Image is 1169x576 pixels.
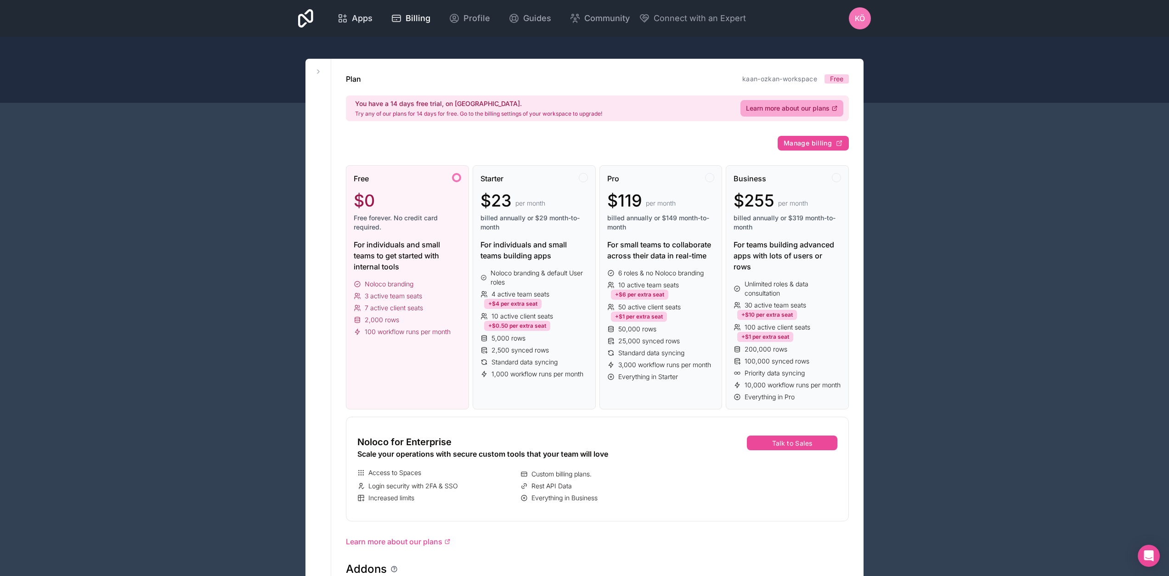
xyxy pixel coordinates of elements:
[734,173,766,184] span: Business
[830,74,843,84] span: Free
[355,99,602,108] h2: You have a 14 days free trial, on [GEOGRAPHIC_DATA].
[346,73,361,84] h1: Plan
[491,312,553,321] span: 10 active client seats
[646,199,676,208] span: per month
[365,291,422,301] span: 3 active team seats
[740,100,843,117] a: Learn more about our plans
[742,75,817,83] a: kaan-ozkan-workspace
[491,290,549,299] span: 4 active team seats
[745,345,787,354] span: 200,000 rows
[607,173,619,184] span: Pro
[523,12,551,25] span: Guides
[463,12,490,25] span: Profile
[531,481,572,491] span: Rest API Data
[354,173,369,184] span: Free
[365,303,423,313] span: 7 active client seats
[406,12,430,25] span: Billing
[441,8,497,28] a: Profile
[855,13,865,24] span: KÖ
[330,8,380,28] a: Apps
[778,199,808,208] span: per month
[480,191,512,210] span: $23
[562,8,637,28] a: Community
[584,12,630,25] span: Community
[480,239,588,261] div: For individuals and small teams building apps
[531,493,598,503] span: Everything in Business
[484,299,542,309] div: +$4 per extra seat
[491,334,525,343] span: 5,000 rows
[607,239,715,261] div: For small teams to collaborate across their data in real-time
[745,392,795,402] span: Everything in Pro
[368,468,421,477] span: Access to Spaces
[618,360,711,369] span: 3,000 workflow runs per month
[365,315,399,324] span: 2,000 rows
[618,348,684,358] span: Standard data syncing
[734,239,841,272] div: For teams building advanced apps with lots of users or rows
[355,110,602,117] p: Try any of our plans for 14 days for free. Go to the billing settings of your workspace to upgrade!
[368,493,414,503] span: Increased limits
[354,191,375,210] span: $0
[784,139,832,147] span: Manage billing
[484,321,550,331] div: +$0.50 per extra seat
[384,8,438,28] a: Billing
[745,323,810,332] span: 100 active client seats
[618,268,704,278] span: 6 roles & no Noloco branding
[618,372,678,381] span: Everything in Starter
[365,327,451,336] span: 100 workflow runs per month
[745,369,805,378] span: Priority data syncing
[352,12,373,25] span: Apps
[639,12,746,25] button: Connect with an Expert
[618,324,656,334] span: 50,000 rows
[346,536,849,547] a: Learn more about our plans
[491,268,587,287] span: Noloco branding & default User roles
[611,290,668,300] div: +$6 per extra seat
[357,436,452,448] span: Noloco for Enterprise
[734,213,841,232] span: billed annually or $319 month-to-month
[368,481,458,491] span: Login security with 2FA & SSO
[745,357,809,366] span: 100,000 synced rows
[357,448,679,459] div: Scale your operations with secure custom tools that your team will love
[618,302,681,312] span: 50 active client seats
[607,213,715,232] span: billed annually or $149 month-to-month
[354,239,461,272] div: For individuals and small teams to get started with internal tools
[346,536,442,547] span: Learn more about our plans
[618,280,679,290] span: 10 active team seats
[607,191,642,210] span: $119
[515,199,545,208] span: per month
[611,312,667,322] div: +$1 per extra seat
[480,173,503,184] span: Starter
[654,12,746,25] span: Connect with an Expert
[1138,545,1160,567] div: Open Intercom Messenger
[491,346,549,355] span: 2,500 synced rows
[491,358,558,367] span: Standard data syncing
[491,369,583,379] span: 1,000 workflow runs per month
[618,336,680,346] span: 25,000 synced rows
[354,213,461,232] span: Free forever. No credit card required.
[745,280,841,298] span: Unlimited roles & data consultation
[745,301,806,310] span: 30 active team seats
[480,213,588,232] span: billed annually or $29 month-to-month
[778,136,849,151] button: Manage billing
[531,470,592,479] span: Custom billing plans.
[737,310,797,320] div: +$10 per extra seat
[747,436,837,450] button: Talk to Sales
[734,191,774,210] span: $255
[746,104,830,113] span: Learn more about our plans
[501,8,559,28] a: Guides
[365,280,413,289] span: Noloco branding
[737,332,793,342] div: +$1 per extra seat
[745,380,841,390] span: 10,000 workflow runs per month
